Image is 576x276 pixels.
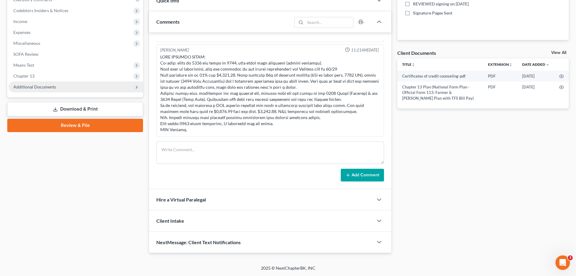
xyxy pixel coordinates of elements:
span: 3 [568,255,573,260]
span: Client Intake [156,218,184,224]
a: Download & Print [7,102,143,116]
a: SOFA Review [8,49,143,60]
span: Comments [156,19,180,25]
span: SOFA Review [13,52,38,57]
input: Search... [305,17,353,28]
span: Income [13,19,27,24]
span: 11:21AM[DATE] [351,47,379,53]
span: Miscellaneous [13,41,40,46]
a: Date Added expand_more [522,62,549,67]
td: [DATE] [517,71,554,81]
iframe: Intercom live chat [555,255,570,270]
i: expand_more [546,63,549,67]
div: Client Documents [397,50,436,56]
span: Additional Documents [13,84,56,89]
span: NextMessage: Client Text Notifications [156,239,241,245]
span: REVIEWED signing on [DATE] [413,1,469,7]
span: Expenses [13,30,31,35]
td: Certificates of credit counseling-pdf [397,71,483,81]
td: PDF [483,71,517,81]
td: Chapter 13 Plan (National Form Plan - Official Form 113: Farmer & [PERSON_NAME] Plan with TFS Bil... [397,81,483,104]
span: Hire a Virtual Paralegal [156,197,206,202]
div: [PERSON_NAME] [160,47,189,53]
i: unfold_more [509,63,513,67]
div: LORE IPSUMDO SITAM: Co-adip: elits do 5336 eiu tempo in 9744, utla etdol magn aliquaeni (admini v... [160,54,380,133]
a: Review & File [7,119,143,132]
button: Add Comment [341,169,384,181]
i: unfold_more [412,63,415,67]
span: Codebtors Insiders & Notices [13,8,68,13]
td: [DATE] [517,81,554,104]
span: Chapter 13 [13,73,34,78]
a: Titleunfold_more [402,62,415,67]
div: 2025 © NextChapterBK, INC [116,265,460,276]
a: View All [551,51,566,55]
span: Means Test [13,62,34,68]
td: PDF [483,81,517,104]
span: Signature Pages Sent [413,10,452,16]
a: Extensionunfold_more [488,62,513,67]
